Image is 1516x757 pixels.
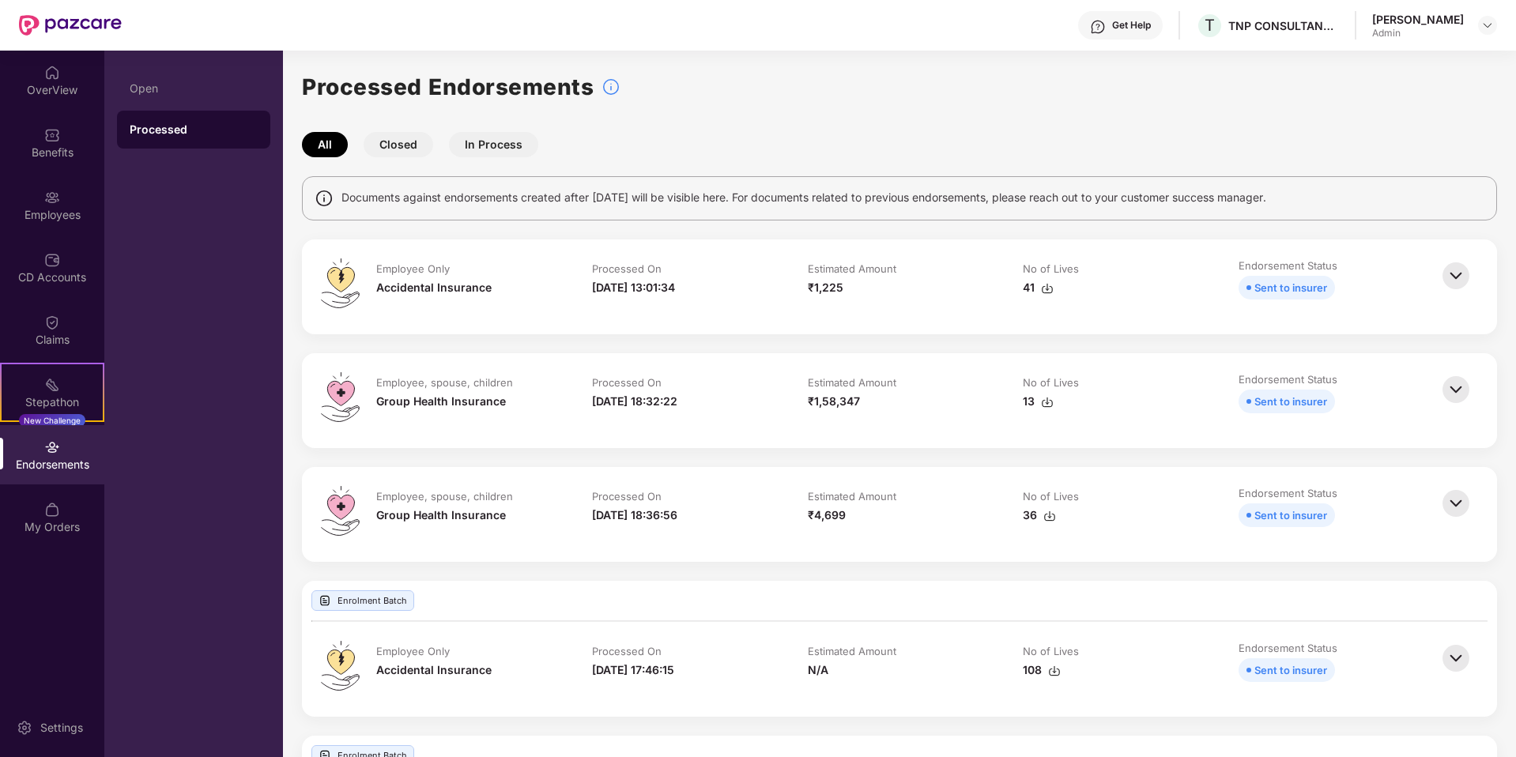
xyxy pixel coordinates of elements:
[592,489,662,503] div: Processed On
[376,375,513,390] div: Employee, spouse, children
[1239,258,1337,273] div: Endorsement Status
[808,393,860,410] div: ₹1,58,347
[1254,507,1327,524] div: Sent to insurer
[1254,279,1327,296] div: Sent to insurer
[808,661,828,679] div: N/A
[808,489,896,503] div: Estimated Amount
[2,394,103,410] div: Stepathon
[44,65,60,81] img: svg+xml;base64,PHN2ZyBpZD0iSG9tZSIgeG1sbnM9Imh0dHA6Ly93d3cudzMub3JnLzIwMDAvc3ZnIiB3aWR0aD0iMjAiIG...
[130,82,258,95] div: Open
[1023,375,1079,390] div: No of Lives
[1041,282,1054,295] img: svg+xml;base64,PHN2ZyBpZD0iRG93bmxvYWQtMzJ4MzIiIHhtbG5zPSJodHRwOi8vd3d3LnczLm9yZy8yMDAwL3N2ZyIgd2...
[1041,396,1054,409] img: svg+xml;base64,PHN2ZyBpZD0iRG93bmxvYWQtMzJ4MzIiIHhtbG5zPSJodHRwOi8vd3d3LnczLm9yZy8yMDAwL3N2ZyIgd2...
[302,70,594,104] h1: Processed Endorsements
[1239,486,1337,500] div: Endorsement Status
[808,262,896,276] div: Estimated Amount
[364,132,433,157] button: Closed
[44,377,60,393] img: svg+xml;base64,PHN2ZyB4bWxucz0iaHR0cDovL3d3dy53My5vcmcvMjAwMC9zdmciIHdpZHRoPSIyMSIgaGVpZ2h0PSIyMC...
[808,644,896,658] div: Estimated Amount
[19,414,85,427] div: New Challenge
[592,661,674,679] div: [DATE] 17:46:15
[36,720,88,736] div: Settings
[302,132,348,157] button: All
[376,262,450,276] div: Employee Only
[808,279,843,296] div: ₹1,225
[19,15,122,36] img: New Pazcare Logo
[1239,641,1337,655] div: Endorsement Status
[1439,372,1473,407] img: svg+xml;base64,PHN2ZyBpZD0iQmFjay0zMngzMiIgeG1sbnM9Imh0dHA6Ly93d3cudzMub3JnLzIwMDAvc3ZnIiB3aWR0aD...
[44,314,60,330] img: svg+xml;base64,PHN2ZyBpZD0iQ2xhaW0iIHhtbG5zPSJodHRwOi8vd3d3LnczLm9yZy8yMDAwL3N2ZyIgd2lkdGg9IjIwIi...
[341,189,1266,206] span: Documents against endorsements created after [DATE] will be visible here. For documents related t...
[1112,19,1151,32] div: Get Help
[1023,489,1079,503] div: No of Lives
[1372,12,1464,27] div: [PERSON_NAME]
[44,439,60,455] img: svg+xml;base64,PHN2ZyBpZD0iRW5kb3JzZW1lbnRzIiB4bWxucz0iaHR0cDovL3d3dy53My5vcmcvMjAwMC9zdmciIHdpZH...
[321,258,360,308] img: svg+xml;base64,PHN2ZyB4bWxucz0iaHR0cDovL3d3dy53My5vcmcvMjAwMC9zdmciIHdpZHRoPSI0OS4zMiIgaGVpZ2h0PS...
[44,190,60,205] img: svg+xml;base64,PHN2ZyBpZD0iRW1wbG95ZWVzIiB4bWxucz0iaHR0cDovL3d3dy53My5vcmcvMjAwMC9zdmciIHdpZHRoPS...
[808,507,846,524] div: ₹4,699
[1254,661,1327,679] div: Sent to insurer
[1023,507,1056,524] div: 36
[1439,258,1473,293] img: svg+xml;base64,PHN2ZyBpZD0iQmFjay0zMngzMiIgeG1sbnM9Imh0dHA6Ly93d3cudzMub3JnLzIwMDAvc3ZnIiB3aWR0aD...
[1023,644,1079,658] div: No of Lives
[376,661,492,679] div: Accidental Insurance
[1023,661,1061,679] div: 108
[17,720,32,736] img: svg+xml;base64,PHN2ZyBpZD0iU2V0dGluZy0yMHgyMCIgeG1sbnM9Imh0dHA6Ly93d3cudzMub3JnLzIwMDAvc3ZnIiB3aW...
[376,279,492,296] div: Accidental Insurance
[376,644,450,658] div: Employee Only
[321,372,360,422] img: svg+xml;base64,PHN2ZyB4bWxucz0iaHR0cDovL3d3dy53My5vcmcvMjAwMC9zdmciIHdpZHRoPSI0OS4zMiIgaGVpZ2h0PS...
[592,279,675,296] div: [DATE] 13:01:34
[376,393,506,410] div: Group Health Insurance
[311,590,414,611] div: Enrolment Batch
[1205,16,1215,35] span: T
[808,375,896,390] div: Estimated Amount
[1228,18,1339,33] div: TNP CONSULTANCY PRIVATE LIMITED
[1090,19,1106,35] img: svg+xml;base64,PHN2ZyBpZD0iSGVscC0zMngzMiIgeG1sbnM9Imh0dHA6Ly93d3cudzMub3JnLzIwMDAvc3ZnIiB3aWR0aD...
[592,262,662,276] div: Processed On
[592,375,662,390] div: Processed On
[592,507,677,524] div: [DATE] 18:36:56
[592,644,662,658] div: Processed On
[1439,641,1473,676] img: svg+xml;base64,PHN2ZyBpZD0iQmFjay0zMngzMiIgeG1sbnM9Imh0dHA6Ly93d3cudzMub3JnLzIwMDAvc3ZnIiB3aWR0aD...
[319,594,331,607] img: svg+xml;base64,PHN2ZyBpZD0iVXBsb2FkX0xvZ3MiIGRhdGEtbmFtZT0iVXBsb2FkIExvZ3MiIHhtbG5zPSJodHRwOi8vd3...
[1254,393,1327,410] div: Sent to insurer
[44,127,60,143] img: svg+xml;base64,PHN2ZyBpZD0iQmVuZWZpdHMiIHhtbG5zPSJodHRwOi8vd3d3LnczLm9yZy8yMDAwL3N2ZyIgd2lkdGg9Ij...
[1481,19,1494,32] img: svg+xml;base64,PHN2ZyBpZD0iRHJvcGRvd24tMzJ4MzIiIHhtbG5zPSJodHRwOi8vd3d3LnczLm9yZy8yMDAwL3N2ZyIgd2...
[1023,393,1054,410] div: 13
[601,77,620,96] img: svg+xml;base64,PHN2ZyBpZD0iSW5mb18tXzMyeDMyIiBkYXRhLW5hbWU9IkluZm8gLSAzMngzMiIgeG1sbnM9Imh0dHA6Ly...
[1439,486,1473,521] img: svg+xml;base64,PHN2ZyBpZD0iQmFjay0zMngzMiIgeG1sbnM9Imh0dHA6Ly93d3cudzMub3JnLzIwMDAvc3ZnIiB3aWR0aD...
[1023,279,1054,296] div: 41
[1239,372,1337,386] div: Endorsement Status
[44,252,60,268] img: svg+xml;base64,PHN2ZyBpZD0iQ0RfQWNjb3VudHMiIGRhdGEtbmFtZT0iQ0QgQWNjb3VudHMiIHhtbG5zPSJodHRwOi8vd3...
[130,122,258,137] div: Processed
[376,507,506,524] div: Group Health Insurance
[321,486,360,536] img: svg+xml;base64,PHN2ZyB4bWxucz0iaHR0cDovL3d3dy53My5vcmcvMjAwMC9zdmciIHdpZHRoPSI0OS4zMiIgaGVpZ2h0PS...
[1023,262,1079,276] div: No of Lives
[449,132,538,157] button: In Process
[315,189,334,208] img: svg+xml;base64,PHN2ZyBpZD0iSW5mbyIgeG1sbnM9Imh0dHA6Ly93d3cudzMub3JnLzIwMDAvc3ZnIiB3aWR0aD0iMTQiIG...
[376,489,513,503] div: Employee, spouse, children
[1048,665,1061,677] img: svg+xml;base64,PHN2ZyBpZD0iRG93bmxvYWQtMzJ4MzIiIHhtbG5zPSJodHRwOi8vd3d3LnczLm9yZy8yMDAwL3N2ZyIgd2...
[321,641,360,691] img: svg+xml;base64,PHN2ZyB4bWxucz0iaHR0cDovL3d3dy53My5vcmcvMjAwMC9zdmciIHdpZHRoPSI0OS4zMiIgaGVpZ2h0PS...
[44,502,60,518] img: svg+xml;base64,PHN2ZyBpZD0iTXlfT3JkZXJzIiBkYXRhLW5hbWU9Ik15IE9yZGVycyIgeG1sbnM9Imh0dHA6Ly93d3cudz...
[1043,510,1056,522] img: svg+xml;base64,PHN2ZyBpZD0iRG93bmxvYWQtMzJ4MzIiIHhtbG5zPSJodHRwOi8vd3d3LnczLm9yZy8yMDAwL3N2ZyIgd2...
[1372,27,1464,40] div: Admin
[592,393,677,410] div: [DATE] 18:32:22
